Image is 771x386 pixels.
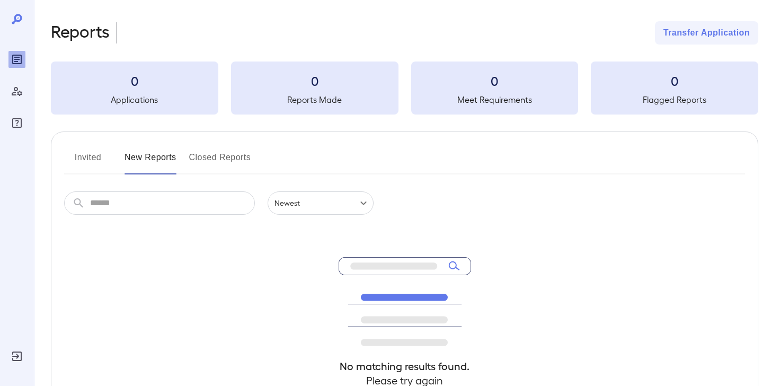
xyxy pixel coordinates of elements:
h3: 0 [231,72,398,89]
h5: Meet Requirements [411,93,579,106]
button: Invited [64,149,112,174]
h4: No matching results found. [339,359,471,373]
h5: Applications [51,93,218,106]
h2: Reports [51,21,110,45]
button: New Reports [125,149,176,174]
button: Transfer Application [655,21,758,45]
div: Newest [268,191,374,215]
button: Closed Reports [189,149,251,174]
div: FAQ [8,115,25,131]
h5: Flagged Reports [591,93,758,106]
div: Reports [8,51,25,68]
div: Log Out [8,348,25,365]
h3: 0 [591,72,758,89]
summary: 0Applications0Reports Made0Meet Requirements0Flagged Reports [51,62,758,115]
div: Manage Users [8,83,25,100]
h3: 0 [411,72,579,89]
h5: Reports Made [231,93,398,106]
h3: 0 [51,72,218,89]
